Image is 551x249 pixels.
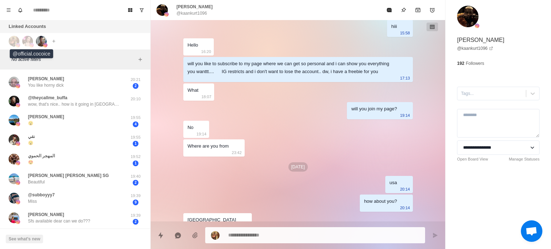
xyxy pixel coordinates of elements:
[188,41,198,49] div: Hello
[36,36,47,47] img: picture
[16,142,20,146] img: picture
[28,159,33,166] p: 😍
[9,193,19,203] img: picture
[28,114,64,120] p: [PERSON_NAME]
[16,220,20,224] img: picture
[475,24,479,28] img: picture
[457,6,479,27] img: picture
[28,192,55,198] p: @subboyyy7
[14,4,26,16] button: Notifications
[425,3,439,17] button: Add reminder
[364,197,397,205] div: how about you?
[428,228,442,243] button: Send message
[411,3,425,17] button: Archive
[22,36,33,47] img: picture
[188,86,198,94] div: What
[171,228,185,243] button: Reply with AI
[127,77,145,83] p: 20:21
[133,180,138,186] span: 2
[127,96,145,102] p: 20:10
[390,179,397,187] div: usa
[9,154,19,164] img: picture
[28,101,121,107] p: wow, that's nice.. how is it going in [GEOGRAPHIC_DATA] [DATE]??
[201,48,211,56] p: 16:20
[400,29,410,37] p: 15:58
[176,10,207,16] p: @kaankurt1096
[28,82,64,88] p: You like horny dick
[154,228,168,243] button: Quick replies
[9,212,19,223] img: picture
[136,55,145,64] button: Add filters
[9,36,19,47] img: picture
[457,36,504,44] p: [PERSON_NAME]
[28,153,55,159] p: المهجر الحموي
[127,193,145,199] p: 19:39
[164,12,169,16] img: picture
[133,83,138,89] span: 2
[457,60,464,67] p: 192
[197,130,207,138] p: 19:14
[509,156,540,162] a: Manage Statuses
[9,173,19,184] img: picture
[28,179,45,185] p: Beautiful
[3,4,14,16] button: Menu
[211,231,220,240] img: picture
[28,95,67,101] p: @theycallme_buffa
[28,140,33,146] p: 😮
[232,149,242,157] p: 23:42
[127,154,145,160] p: 19:52
[156,4,168,16] img: picture
[382,3,396,17] button: Mark as read
[9,134,19,145] img: picture
[521,220,542,242] div: Open chat
[28,218,90,224] p: Sfs available dear can we do???
[288,162,308,172] p: [DATE]
[50,37,58,46] button: Add account
[16,200,20,204] img: picture
[188,124,194,131] div: No
[9,115,19,125] img: picture
[133,141,138,147] span: 1
[9,96,19,106] img: picture
[28,76,64,82] p: [PERSON_NAME]
[133,161,138,166] span: 1
[188,216,236,224] div: [GEOGRAPHIC_DATA]
[28,133,35,140] p: نقي
[6,235,43,243] button: See what's new
[201,93,211,101] p: 18:07
[16,181,20,185] img: picture
[127,212,145,219] p: 19:39
[28,120,33,126] p: 😮
[396,3,411,17] button: Pin
[188,60,397,76] div: will you like to subscribe to my page where we can get so personal and i can show you everything ...
[43,43,47,47] img: picture
[466,60,484,67] p: Followers
[16,161,20,165] img: picture
[127,173,145,179] p: 19:40
[188,228,202,243] button: Add media
[11,56,136,63] p: No active filters
[9,77,19,87] img: picture
[16,122,20,126] img: picture
[28,198,37,205] p: Miss
[133,121,138,127] span: 4
[188,142,229,150] div: Where are you from
[16,84,20,88] img: picture
[127,115,145,121] p: 19:55
[457,45,493,52] a: @kaankurt1096
[29,43,34,47] img: picture
[9,23,46,30] p: Linked Accounts
[400,74,410,82] p: 17:13
[400,204,410,212] p: 20:14
[133,200,138,205] span: 9
[400,111,410,119] p: 19:14
[16,43,20,47] img: picture
[127,134,145,140] p: 19:55
[351,105,397,113] div: will you join my page?
[391,23,397,30] div: hiii
[400,185,410,193] p: 20:14
[28,172,109,179] p: [PERSON_NAME] [PERSON_NAME] SG
[28,211,64,218] p: [PERSON_NAME]
[124,4,136,16] button: Board View
[176,4,213,10] p: [PERSON_NAME]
